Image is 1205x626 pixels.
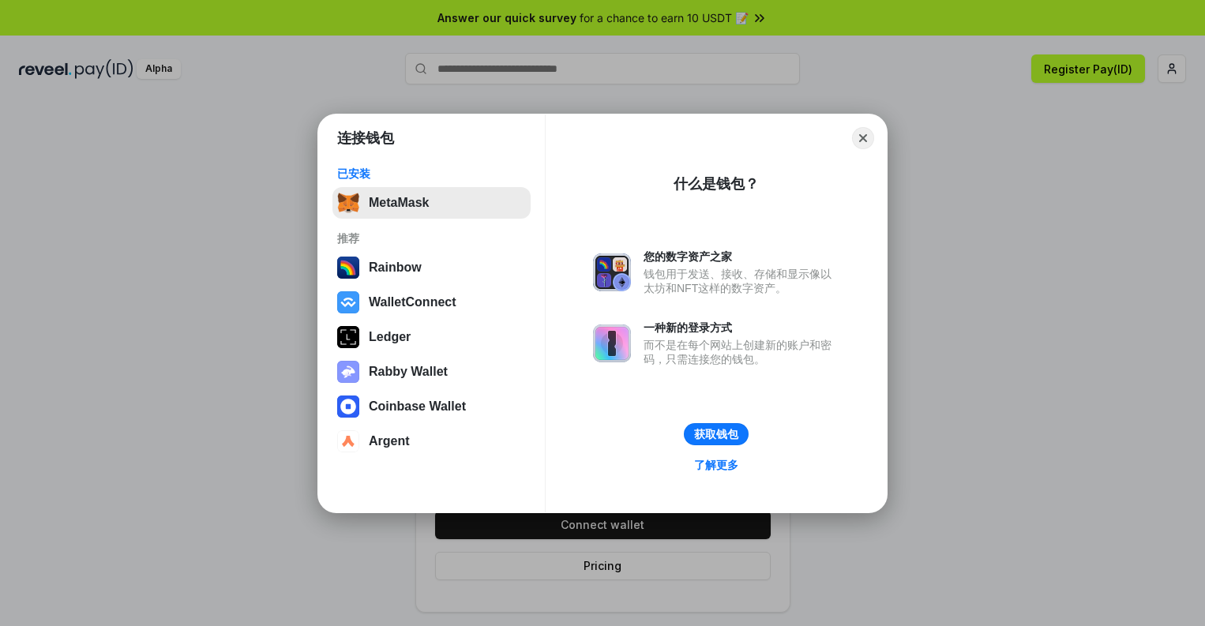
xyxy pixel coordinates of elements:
img: svg+xml,%3Csvg%20fill%3D%22none%22%20height%3D%2233%22%20viewBox%3D%220%200%2035%2033%22%20width%... [337,192,359,214]
img: svg+xml,%3Csvg%20xmlns%3D%22http%3A%2F%2Fwww.w3.org%2F2000%2Fsvg%22%20fill%3D%22none%22%20viewBox... [337,361,359,383]
div: Coinbase Wallet [369,399,466,414]
img: svg+xml,%3Csvg%20width%3D%22120%22%20height%3D%22120%22%20viewBox%3D%220%200%20120%20120%22%20fil... [337,257,359,279]
button: Ledger [332,321,531,353]
div: 钱包用于发送、接收、存储和显示像以太坊和NFT这样的数字资产。 [644,267,839,295]
div: 而不是在每个网站上创建新的账户和密码，只需连接您的钱包。 [644,338,839,366]
div: Rainbow [369,261,422,275]
button: MetaMask [332,187,531,219]
div: Argent [369,434,410,448]
button: Rabby Wallet [332,356,531,388]
img: svg+xml,%3Csvg%20xmlns%3D%22http%3A%2F%2Fwww.w3.org%2F2000%2Fsvg%22%20fill%3D%22none%22%20viewBox... [593,253,631,291]
a: 了解更多 [685,455,748,475]
div: 了解更多 [694,458,738,472]
div: 您的数字资产之家 [644,249,839,264]
button: Rainbow [332,252,531,283]
div: MetaMask [369,196,429,210]
div: 已安装 [337,167,526,181]
div: 获取钱包 [694,427,738,441]
img: svg+xml,%3Csvg%20xmlns%3D%22http%3A%2F%2Fwww.w3.org%2F2000%2Fsvg%22%20fill%3D%22none%22%20viewBox... [593,324,631,362]
img: svg+xml,%3Csvg%20width%3D%2228%22%20height%3D%2228%22%20viewBox%3D%220%200%2028%2028%22%20fill%3D... [337,395,359,418]
button: WalletConnect [332,287,531,318]
div: Ledger [369,330,411,344]
button: Coinbase Wallet [332,391,531,422]
div: 一种新的登录方式 [644,320,839,335]
img: svg+xml,%3Csvg%20width%3D%2228%22%20height%3D%2228%22%20viewBox%3D%220%200%2028%2028%22%20fill%3D... [337,430,359,452]
button: Argent [332,425,531,457]
button: 获取钱包 [684,423,749,445]
div: 推荐 [337,231,526,246]
button: Close [852,127,874,149]
img: svg+xml,%3Csvg%20width%3D%2228%22%20height%3D%2228%22%20viewBox%3D%220%200%2028%2028%22%20fill%3D... [337,291,359,313]
div: 什么是钱包？ [674,174,759,193]
img: svg+xml,%3Csvg%20xmlns%3D%22http%3A%2F%2Fwww.w3.org%2F2000%2Fsvg%22%20width%3D%2228%22%20height%3... [337,326,359,348]
h1: 连接钱包 [337,129,394,148]
div: WalletConnect [369,295,456,309]
div: Rabby Wallet [369,365,448,379]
